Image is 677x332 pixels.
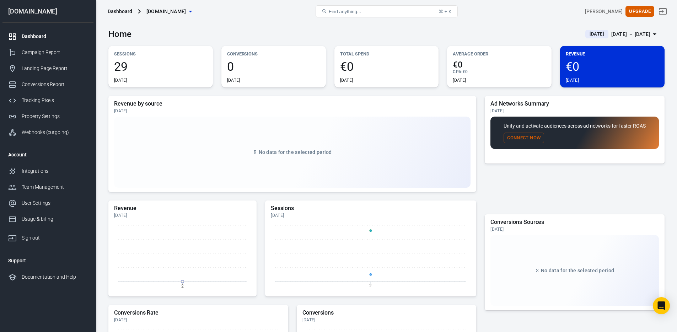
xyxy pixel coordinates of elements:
p: Conversions [227,50,320,58]
div: [DATE] [453,77,466,83]
span: €0 [463,69,468,74]
a: Landing Page Report [2,60,93,76]
div: [DOMAIN_NAME] [2,8,93,15]
div: Sign out [22,234,88,242]
a: Integrations [2,163,93,179]
div: [DATE] [114,108,471,114]
h5: Ad Networks Summary [490,100,659,107]
h5: Revenue [114,205,251,212]
div: ⌘ + K [439,9,452,14]
div: [DATE] [566,77,579,83]
div: Open Intercom Messenger [653,297,670,314]
a: Sign out [654,3,671,20]
a: Property Settings [2,108,93,124]
h5: Revenue by source [114,100,471,107]
li: Account [2,146,93,163]
a: Dashboard [2,28,93,44]
h5: Sessions [271,205,471,212]
h5: Conversions Sources [490,219,659,226]
h5: Conversions Rate [114,309,283,316]
div: Documentation and Help [22,273,88,281]
div: Campaign Report [22,49,88,56]
span: CPA : [453,69,462,74]
button: [DOMAIN_NAME] [144,5,195,18]
button: Upgrade [625,6,654,17]
li: Support [2,252,93,269]
span: No data for the selected period [259,149,332,155]
div: [DATE] [490,108,659,114]
a: Team Management [2,179,93,195]
a: Tracking Pixels [2,92,93,108]
button: Connect Now [504,133,544,144]
span: €0 [340,60,433,73]
div: Team Management [22,183,88,191]
a: Webhooks (outgoing) [2,124,93,140]
a: Usage & billing [2,211,93,227]
div: Property Settings [22,113,88,120]
span: 29 [114,60,207,73]
div: Conversions Report [22,81,88,88]
div: Integrations [22,167,88,175]
div: [DATE] [340,77,353,83]
p: Total Spend [340,50,433,58]
a: Conversions Report [2,76,93,92]
div: [DATE] [114,317,283,323]
p: Average Order [453,50,546,58]
a: Sign out [2,227,93,246]
a: Campaign Report [2,44,93,60]
div: [DATE] [302,317,471,323]
button: [DATE][DATE] － [DATE] [580,28,665,40]
span: Find anything... [329,9,361,14]
button: Find anything...⌘ + K [316,5,458,17]
tspan: 2 [181,283,184,288]
tspan: 2 [370,283,372,288]
div: Account id: djG4tR0U [585,8,623,15]
h5: Conversions [302,309,471,316]
div: [DATE] [490,226,659,232]
p: Revenue [566,50,659,58]
div: [DATE] [114,213,251,218]
span: 0 [227,60,320,73]
div: [DATE] [271,213,471,218]
h3: Home [108,29,131,39]
span: €0 [453,60,546,69]
div: [DATE] － [DATE] [611,30,650,39]
p: Sessions [114,50,207,58]
div: [DATE] [227,77,240,83]
div: [DATE] [114,77,127,83]
div: Tracking Pixels [22,97,88,104]
span: [DATE] [587,31,607,38]
p: Unify and activate audiences across ad networks for faster ROAS [504,122,646,130]
div: Dashboard [22,33,88,40]
a: User Settings [2,195,93,211]
div: Usage & billing [22,215,88,223]
div: Webhooks (outgoing) [22,129,88,136]
span: €0 [566,60,659,73]
span: vyhraj.sk [146,7,186,16]
div: Dashboard [108,8,132,15]
span: No data for the selected period [541,268,614,273]
div: Landing Page Report [22,65,88,72]
div: User Settings [22,199,88,207]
